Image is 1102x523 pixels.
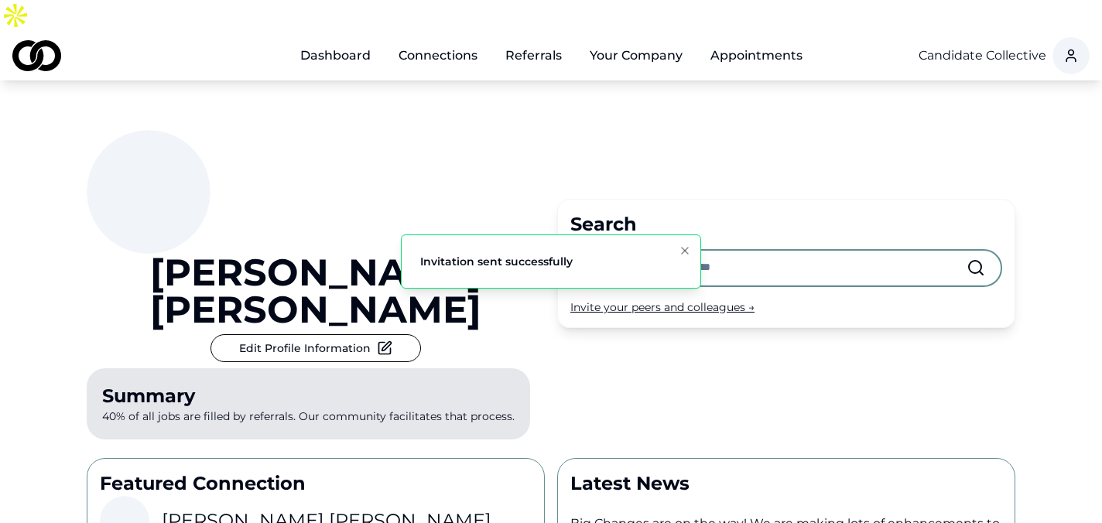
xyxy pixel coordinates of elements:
p: Featured Connection [100,471,532,496]
p: 40% of all jobs are filled by referrals. Our community facilitates that process. [87,368,530,439]
nav: Main [288,40,815,71]
a: Connections [386,40,490,71]
p: Latest News [570,471,1002,496]
div: Summary [102,384,515,408]
button: Your Company [577,40,695,71]
a: Appointments [698,40,815,71]
button: Edit Profile Information [210,334,421,362]
button: Candidate Collective [919,46,1046,65]
div: Search [570,212,1002,237]
a: Referrals [493,40,574,71]
div: Invite your peers and colleagues → [570,299,1002,315]
a: Dashboard [288,40,383,71]
img: logo [12,40,61,71]
div: Invitation sent successfully [420,254,573,269]
a: [PERSON_NAME] [PERSON_NAME] [87,254,545,328]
